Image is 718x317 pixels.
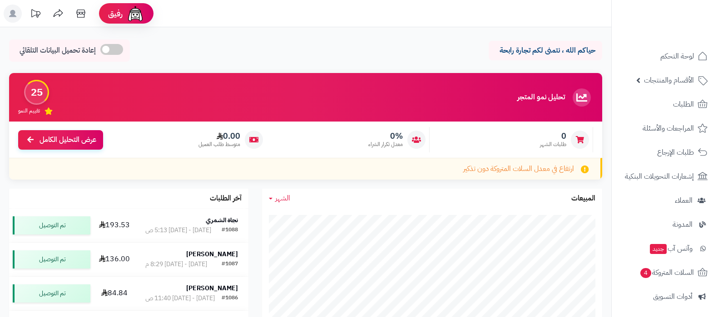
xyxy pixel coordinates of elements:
span: وآتس آب [649,242,693,255]
span: الشهر [275,193,290,204]
span: إشعارات التحويلات البنكية [625,170,694,183]
span: الأقسام والمنتجات [644,74,694,87]
a: الطلبات [617,93,713,115]
td: 84.84 [94,277,134,310]
span: طلبات الإرجاع [657,146,694,159]
div: [DATE] - [DATE] 8:29 م [145,260,207,269]
span: عرض التحليل الكامل [40,135,96,145]
td: 193.53 [94,209,134,242]
a: العملاء [617,190,713,211]
span: السلات المتروكة [639,266,694,279]
div: تم التوصيل [13,250,90,268]
span: رفيق [108,8,123,19]
a: طلبات الإرجاع [617,141,713,163]
div: تم التوصيل [13,216,90,234]
div: [DATE] - [DATE] 11:40 ص [145,294,215,303]
span: متوسط طلب العميل [198,141,240,148]
strong: [PERSON_NAME] [186,283,238,293]
span: المراجعات والأسئلة [643,122,694,135]
span: 0 [540,131,566,141]
span: الطلبات [673,98,694,111]
h3: آخر الطلبات [210,195,242,203]
span: جديد [650,244,667,254]
div: #1086 [222,294,238,303]
div: تم التوصيل [13,284,90,302]
a: السلات المتروكة4 [617,262,713,283]
span: أدوات التسويق [653,290,693,303]
td: 136.00 [94,243,134,276]
span: إعادة تحميل البيانات التلقائي [20,45,96,56]
a: المراجعات والأسئلة [617,117,713,139]
h3: المبيعات [571,195,595,203]
a: أدوات التسويق [617,286,713,307]
div: [DATE] - [DATE] 5:13 ص [145,226,211,235]
span: المدونة [673,218,693,231]
span: 0.00 [198,131,240,141]
span: معدل تكرار الشراء [368,141,403,148]
span: 4 [640,268,651,278]
span: ارتفاع في معدل السلات المتروكة دون تذكير [463,164,574,174]
span: تقييم النمو [18,107,40,115]
h3: تحليل نمو المتجر [517,93,565,102]
a: تحديثات المنصة [24,5,47,25]
span: لوحة التحكم [660,50,694,63]
span: طلبات الشهر [540,141,566,148]
a: لوحة التحكم [617,45,713,67]
p: حياكم الله ، نتمنى لكم تجارة رابحة [495,45,595,56]
a: عرض التحليل الكامل [18,130,103,150]
strong: [PERSON_NAME] [186,249,238,259]
span: 0% [368,131,403,141]
a: إشعارات التحويلات البنكية [617,166,713,187]
a: الشهر [269,193,290,204]
img: ai-face.png [126,5,144,23]
a: وآتس آبجديد [617,238,713,259]
span: العملاء [675,194,693,207]
a: المدونة [617,214,713,235]
div: #1088 [222,226,238,235]
strong: نجاة الشمري [206,215,238,225]
div: #1087 [222,260,238,269]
